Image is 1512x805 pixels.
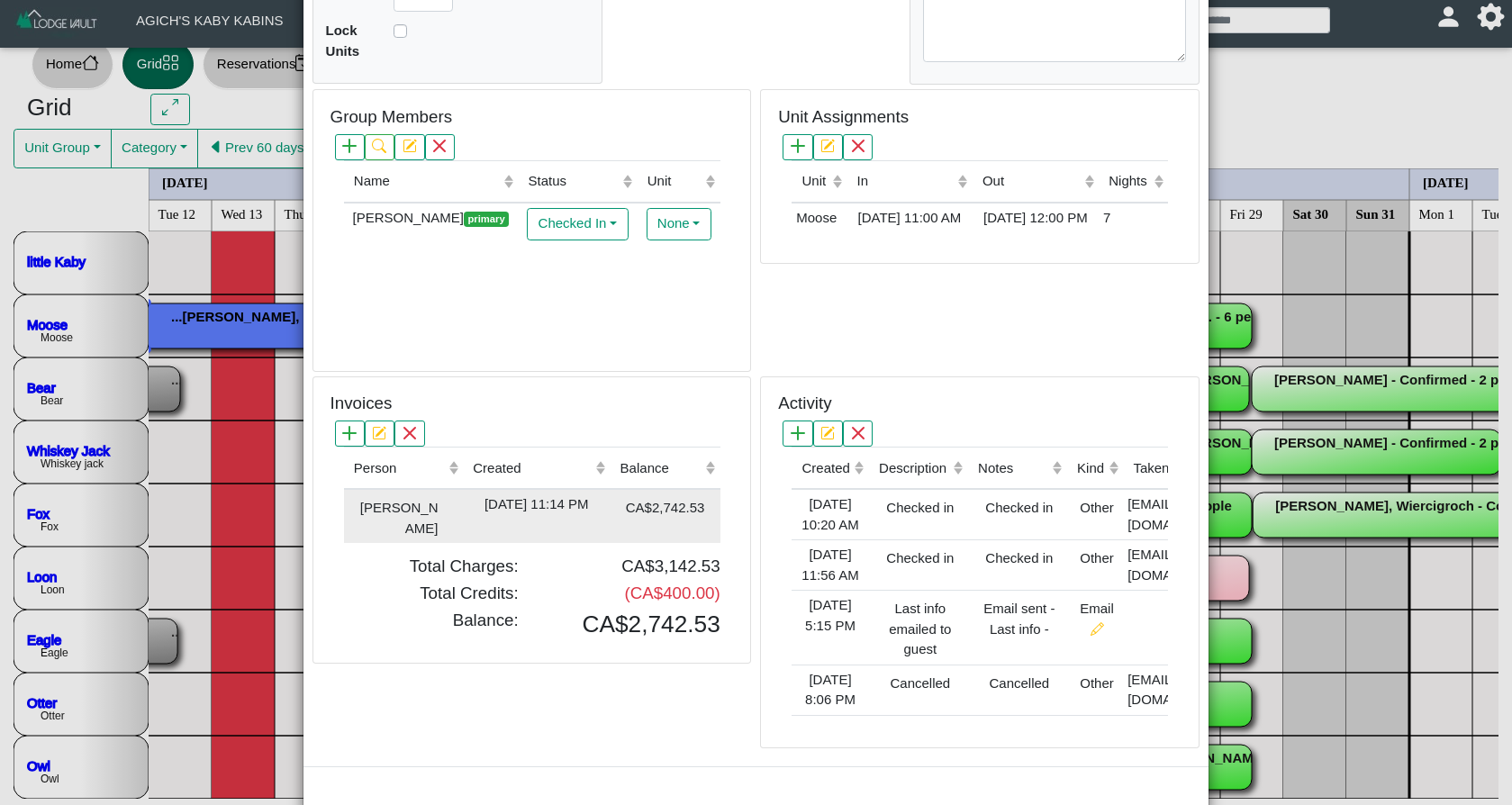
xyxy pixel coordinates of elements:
[977,208,1094,229] div: [DATE] 12:00 PM
[335,421,365,447] button: plus
[1123,540,1253,591] td: [EMAIL_ADDRESS][DOMAIN_NAME]
[1077,458,1104,479] div: Kind
[330,107,452,128] h5: Group Members
[372,139,386,153] svg: search
[372,426,386,440] svg: pencil square
[856,171,953,192] div: In
[843,421,873,447] button: x
[851,139,865,153] svg: x
[335,134,365,160] button: plus
[365,134,394,160] button: search
[982,171,1080,192] div: Out
[796,545,865,585] div: [DATE] 11:56 AM
[546,583,720,604] h5: (CA$400.00)
[1072,595,1118,639] div: Email
[1072,494,1118,519] div: Other
[365,421,394,447] button: pencil square
[1133,458,1234,479] div: Taken By
[620,458,702,479] div: Balance
[344,611,519,631] h5: Balance:
[820,139,835,153] svg: pencil square
[778,107,909,128] h5: Unit Assignments
[394,421,424,447] button: x
[791,139,805,153] svg: plus
[326,23,360,59] b: Lock Units
[546,556,720,577] h5: CA$3,142.53
[792,203,847,233] td: Moose
[394,134,424,160] button: pencil square
[425,134,455,160] button: x
[344,583,519,604] h5: Total Credits:
[796,494,865,535] div: [DATE] 10:20 AM
[349,208,514,229] div: [PERSON_NAME]
[783,421,812,447] button: plus
[851,426,865,440] svg: x
[467,494,605,515] div: [DATE] 11:14 PM
[796,595,865,636] div: [DATE] 5:15 PM
[354,171,499,192] div: Name
[1072,670,1118,694] div: Other
[813,421,843,447] button: pencil square
[1123,489,1253,540] td: [EMAIL_ADDRESS][DOMAIN_NAME]
[473,458,591,479] div: Created
[973,494,1063,519] div: Checked in
[330,393,393,414] h5: Invoices
[344,556,519,577] h5: Total Charges:
[874,670,964,694] div: Cancelled
[614,494,704,519] div: CA$2,742.53
[973,545,1063,569] div: Checked in
[1109,171,1149,192] div: Nights
[464,212,509,227] span: primary
[874,494,964,519] div: Checked in
[973,595,1063,639] div: Email sent - Last info -
[801,458,849,479] div: Created
[647,171,702,192] div: Unit
[1123,665,1253,715] td: [EMAIL_ADDRESS][DOMAIN_NAME]
[527,208,628,240] button: Checked In
[349,494,439,538] div: [PERSON_NAME]
[342,139,357,153] svg: plus
[1072,545,1118,569] div: Other
[874,545,964,569] div: Checked in
[801,171,828,192] div: Unit
[820,426,835,440] svg: pencil square
[529,171,619,192] div: Status
[1091,622,1104,636] svg: pencil
[647,208,711,240] button: None
[778,393,831,414] h5: Activity
[851,208,967,229] div: [DATE] 11:00 AM
[879,458,949,479] div: Description
[973,670,1063,694] div: Cancelled
[354,458,444,479] div: Person
[342,426,357,440] svg: plus
[791,426,805,440] svg: plus
[783,134,812,160] button: plus
[978,458,1048,479] div: Notes
[813,134,843,160] button: pencil square
[403,139,417,153] svg: pencil square
[1099,203,1168,233] td: 7
[403,426,417,440] svg: x
[546,611,720,639] h3: CA$2,742.53
[432,139,447,153] svg: x
[796,670,865,710] div: [DATE] 8:06 PM
[843,134,873,160] button: x
[874,595,964,660] div: Last info emailed to guest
